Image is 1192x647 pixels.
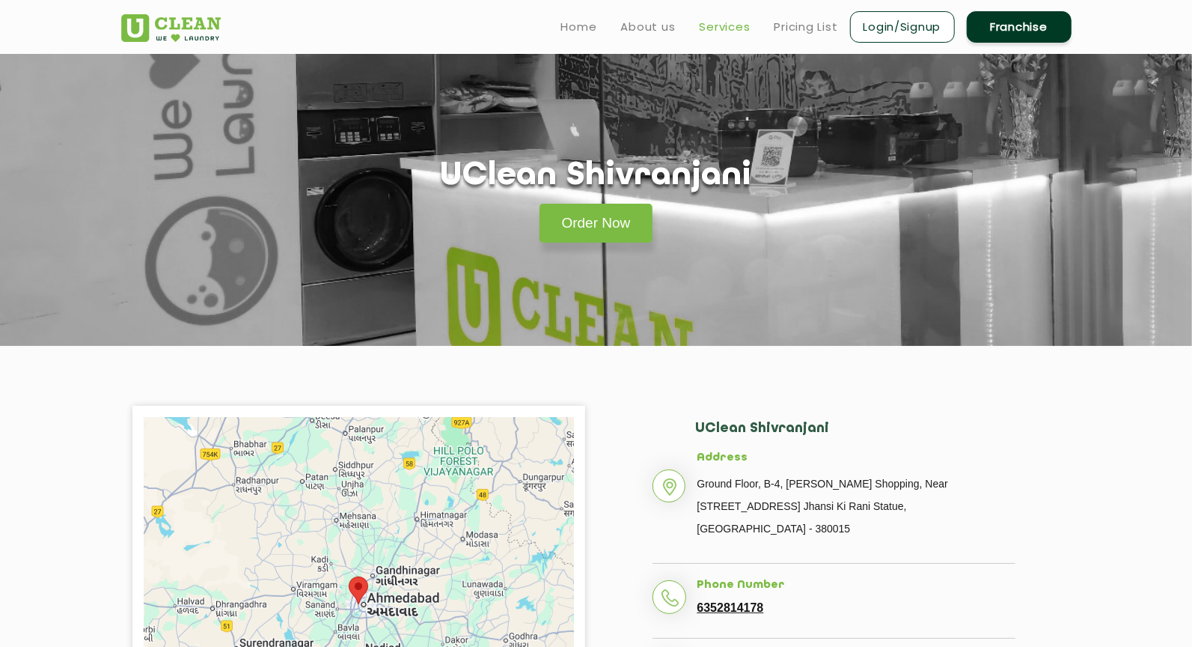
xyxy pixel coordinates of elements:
[697,473,1015,540] p: Ground Floor, B-4, [PERSON_NAME] Shopping, Near [STREET_ADDRESS] Jhansi Ki Rani Statue, [GEOGRAPH...
[967,11,1072,43] a: Franchise
[700,18,751,36] a: Services
[121,14,221,42] img: UClean Laundry and Dry Cleaning
[774,18,838,36] a: Pricing List
[441,157,752,195] h1: UClean Shivranjani
[850,11,955,43] a: Login/Signup
[697,579,1015,592] h5: Phone Number
[540,204,653,243] a: Order Now
[561,18,597,36] a: Home
[697,452,1015,465] h5: Address
[696,421,1015,452] h2: UClean Shivranjani
[697,601,764,615] a: 6352814178
[621,18,676,36] a: About us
